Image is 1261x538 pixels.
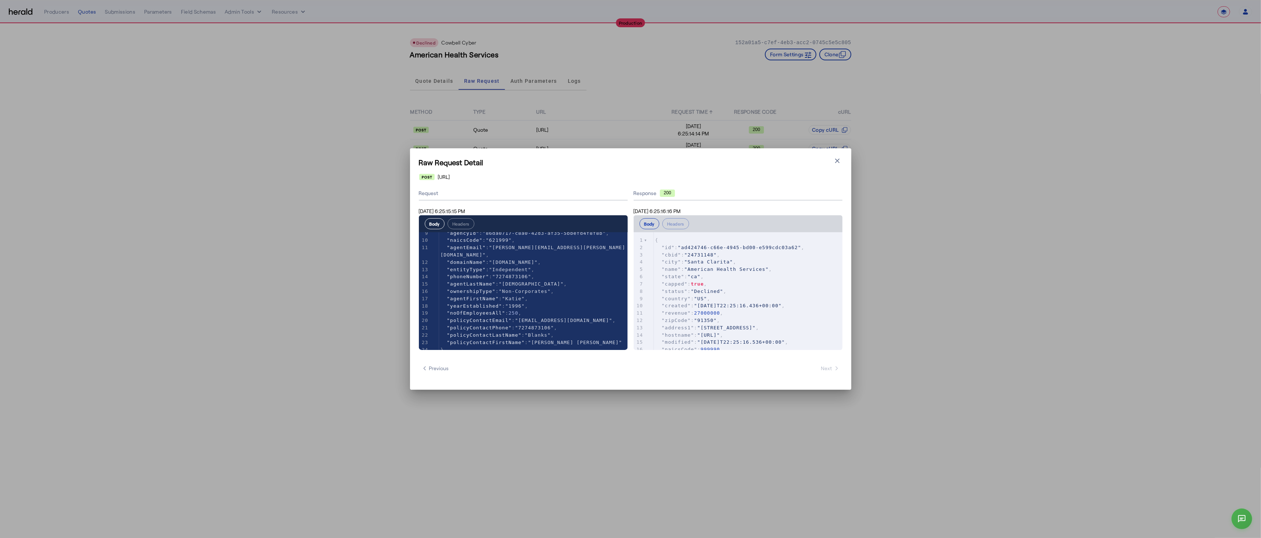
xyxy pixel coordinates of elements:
[441,303,528,309] span: : ,
[422,365,449,372] span: Previous
[447,245,486,250] span: "agentEmail"
[419,230,430,237] div: 9
[447,325,512,330] span: "policyContactPhone"
[447,274,489,279] span: "phoneNumber"
[634,317,644,324] div: 12
[419,295,430,302] div: 17
[634,273,644,280] div: 6
[655,347,723,352] span: : ,
[634,244,644,251] div: 2
[662,289,688,294] span: "status"
[678,245,801,250] span: "ad424746-c66e-4945-bd00-e599cdc03a62"
[634,251,644,259] div: 3
[447,267,486,272] span: "entityType"
[492,274,531,279] span: "7274873106"
[640,218,659,229] button: Body
[662,339,694,345] span: "modified"
[634,208,681,214] span: [DATE] 6:25:16:16 PM
[655,303,785,308] span: : ,
[821,365,840,372] span: Next
[486,237,512,243] span: "621999"
[655,245,805,250] span: : ,
[447,318,512,323] span: "policyContactEmail"
[419,273,430,280] div: 14
[419,288,430,295] div: 16
[634,258,644,266] div: 4
[489,267,531,272] span: "Independent"
[425,218,445,229] button: Body
[419,317,430,324] div: 20
[697,339,785,345] span: "[DATE]T22:25:16.536+00:00"
[684,259,733,265] span: "Santa Clarita"
[662,266,681,272] span: "name"
[528,340,622,345] span: "[PERSON_NAME] [PERSON_NAME]"
[419,302,430,310] div: 18
[634,309,644,317] div: 11
[489,259,538,265] span: "[DOMAIN_NAME]"
[419,259,430,266] div: 12
[655,339,788,345] span: : ,
[655,237,659,243] span: {
[694,303,781,308] span: "[DATE]T22:25:16.436+00:00"
[419,280,430,288] div: 15
[684,266,769,272] span: "American Health Services"
[515,325,554,330] span: "7274873106"
[447,289,495,294] span: "ownershipType"
[662,325,694,330] span: "address1"
[502,296,525,301] span: "Katie"
[655,318,720,323] span: : ,
[662,274,684,279] span: "state"
[662,303,691,308] span: "created"
[441,289,554,294] span: : ,
[634,324,644,332] div: 13
[691,281,704,287] span: true
[655,266,772,272] span: : ,
[655,310,723,316] span: : ,
[694,296,707,301] span: "US"
[655,259,737,265] span: : ,
[499,281,564,287] span: "[DEMOGRAPHIC_DATA]"
[655,332,723,338] span: : ,
[441,259,541,265] span: : ,
[662,310,691,316] span: "revenue"
[441,230,609,236] span: : ,
[655,289,727,294] span: : ,
[447,303,502,309] span: "yearEstablished"
[441,245,626,258] span: "[PERSON_NAME][EMAIL_ADDRESS][PERSON_NAME][DOMAIN_NAME]"
[655,296,710,301] span: : ,
[634,237,644,244] div: 1
[662,332,694,338] span: "hostname"
[701,347,720,352] span: 999990
[515,318,613,323] span: "[EMAIL_ADDRESS][DOMAIN_NAME]"
[441,245,626,258] span: : ,
[447,340,525,345] span: "policyContactFirstName"
[525,332,551,338] span: "Blanks"
[662,259,681,265] span: "city"
[447,259,486,265] span: "domainName"
[438,173,450,181] span: [URL]
[419,157,843,167] h1: Raw Request Detail
[448,218,474,229] button: Headers
[697,332,720,338] span: "[URL]"
[419,362,452,375] button: Previous
[482,230,606,236] span: "86da0717-c8a0-42d3-af35-5bbefd4f8f8b"
[634,288,644,295] div: 8
[447,310,505,316] span: "noOfEmployeesAll"
[662,281,688,287] span: "capped"
[419,266,430,273] div: 13
[694,310,720,316] span: 27000000
[662,218,689,229] button: Headers
[655,281,707,287] span: : ,
[419,309,430,317] div: 19
[441,332,554,338] span: : ,
[662,245,674,250] span: "id"
[663,190,671,195] text: 200
[447,332,521,338] span: "policyContactLastName"
[634,266,644,273] div: 5
[441,310,522,316] span: : ,
[441,274,535,279] span: : ,
[688,274,701,279] span: "ca"
[684,252,717,258] span: "24731148"
[655,252,720,258] span: : ,
[447,230,479,236] span: "agencyId"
